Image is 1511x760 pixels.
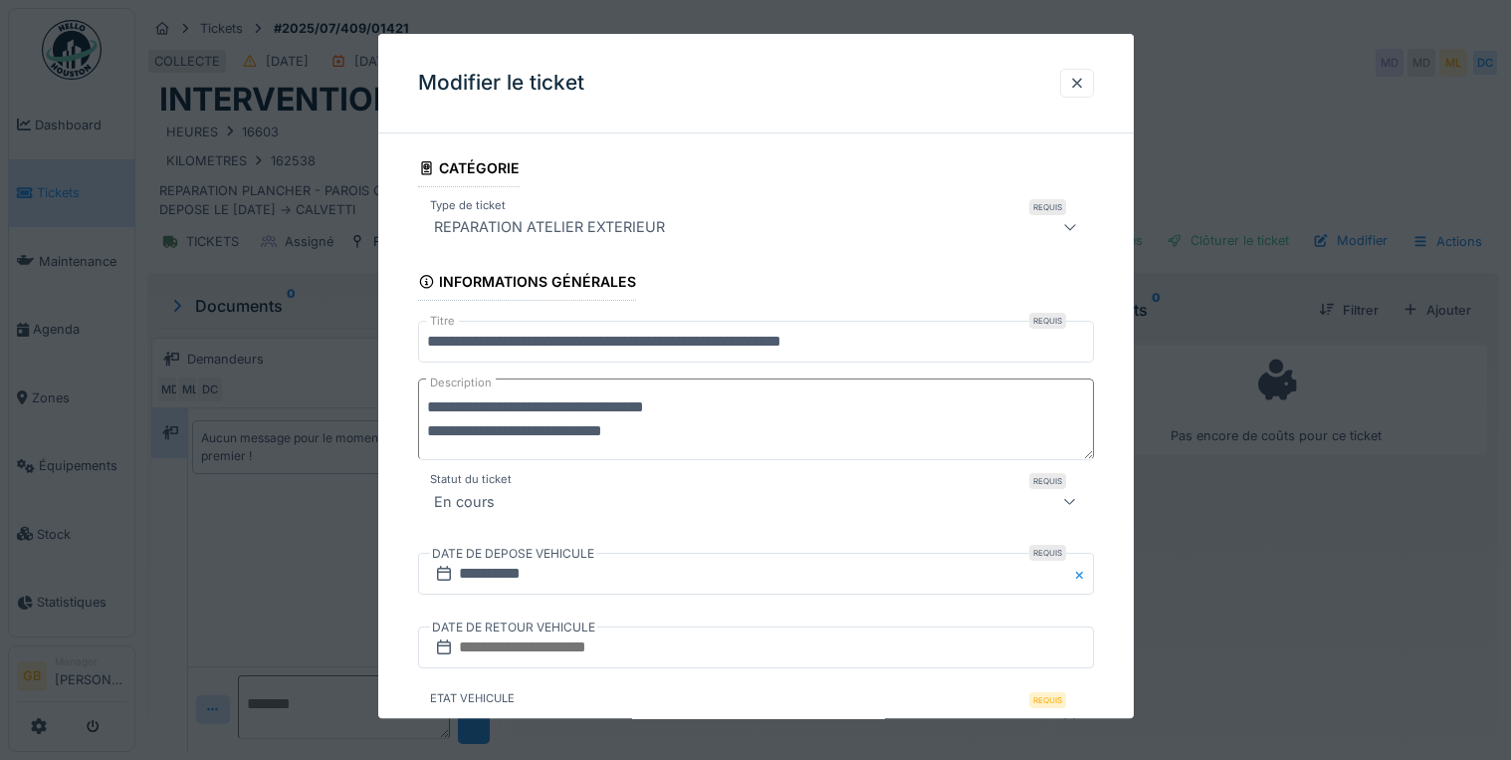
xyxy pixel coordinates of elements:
[1072,554,1094,596] button: Close
[426,314,459,331] label: Titre
[1029,314,1066,330] div: Requis
[426,197,510,214] label: Type de ticket
[426,372,496,396] label: Description
[426,490,503,514] div: En cours
[1029,693,1066,709] div: Requis
[430,544,596,566] label: DATE DE DEPOSE VEHICULE
[426,691,519,708] label: ETAT VEHICULE
[1029,199,1066,215] div: Requis
[418,267,637,301] div: Informations générales
[430,618,597,639] label: DATE DE RETOUR VEHICULE
[1029,546,1066,562] div: Requis
[418,71,584,96] h3: Modifier le ticket
[426,472,516,489] label: Statut du ticket
[426,215,673,239] div: REPARATION ATELIER EXTERIEUR
[1029,474,1066,490] div: Requis
[418,153,521,187] div: Catégorie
